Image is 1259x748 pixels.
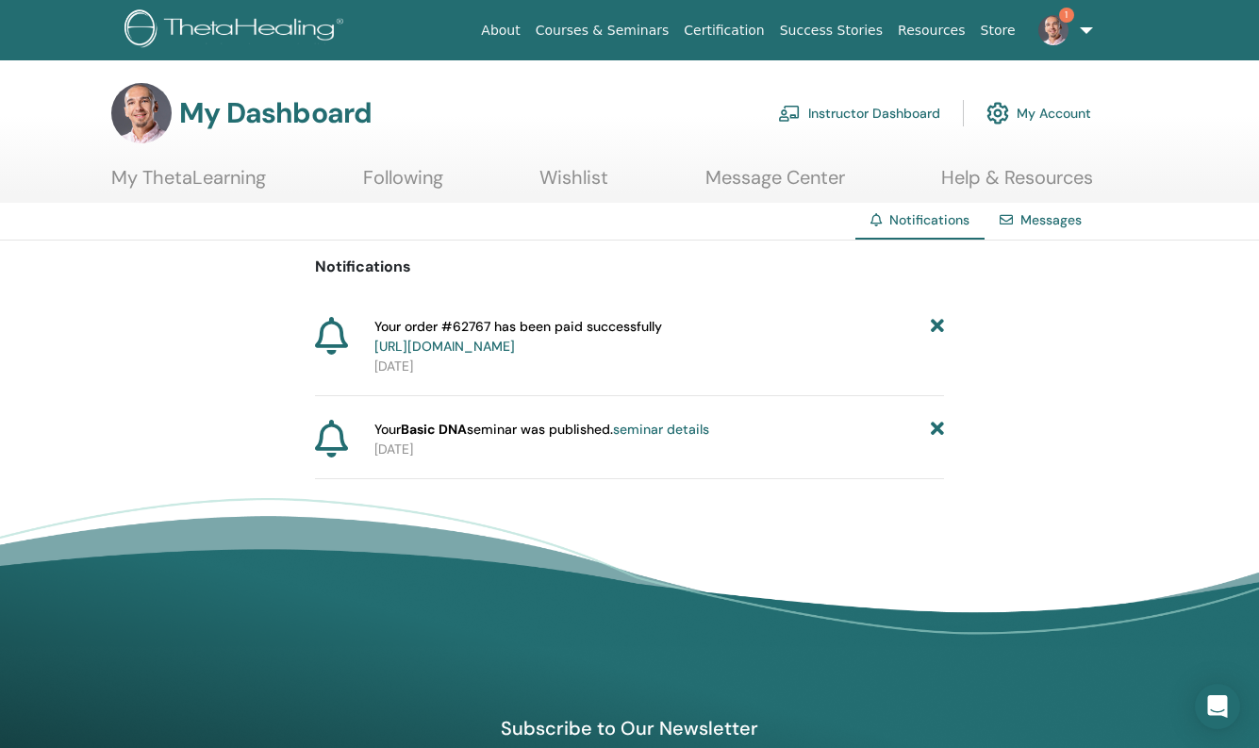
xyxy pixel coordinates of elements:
a: Courses & Seminars [528,13,677,48]
p: Notifications [315,256,945,278]
a: About [473,13,527,48]
div: Open Intercom Messenger [1195,684,1240,729]
img: logo.png [124,9,350,52]
span: Notifications [889,211,969,228]
a: Instructor Dashboard [778,92,940,134]
img: chalkboard-teacher.svg [778,105,801,122]
h3: My Dashboard [179,96,372,130]
span: Your order #62767 has been paid successfully [374,317,662,357]
strong: Basic DNA [401,421,467,438]
a: seminar details [613,421,709,438]
a: Store [973,13,1023,48]
img: default.jpg [111,83,172,143]
img: cog.svg [986,97,1009,129]
a: Wishlist [539,166,608,203]
span: 1 [1059,8,1074,23]
a: Messages [1020,211,1082,228]
a: Resources [890,13,973,48]
img: default.jpg [1038,15,1068,45]
p: [DATE] [374,357,944,376]
a: My ThetaLearning [111,166,266,203]
a: Message Center [705,166,845,203]
a: My Account [986,92,1091,134]
a: Success Stories [772,13,890,48]
p: [DATE] [374,440,944,459]
h4: Subscribe to Our Newsletter [412,716,848,740]
a: Following [363,166,443,203]
a: [URL][DOMAIN_NAME] [374,338,515,355]
a: Help & Resources [941,166,1093,203]
a: Certification [676,13,771,48]
span: Your seminar was published. [374,420,709,440]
